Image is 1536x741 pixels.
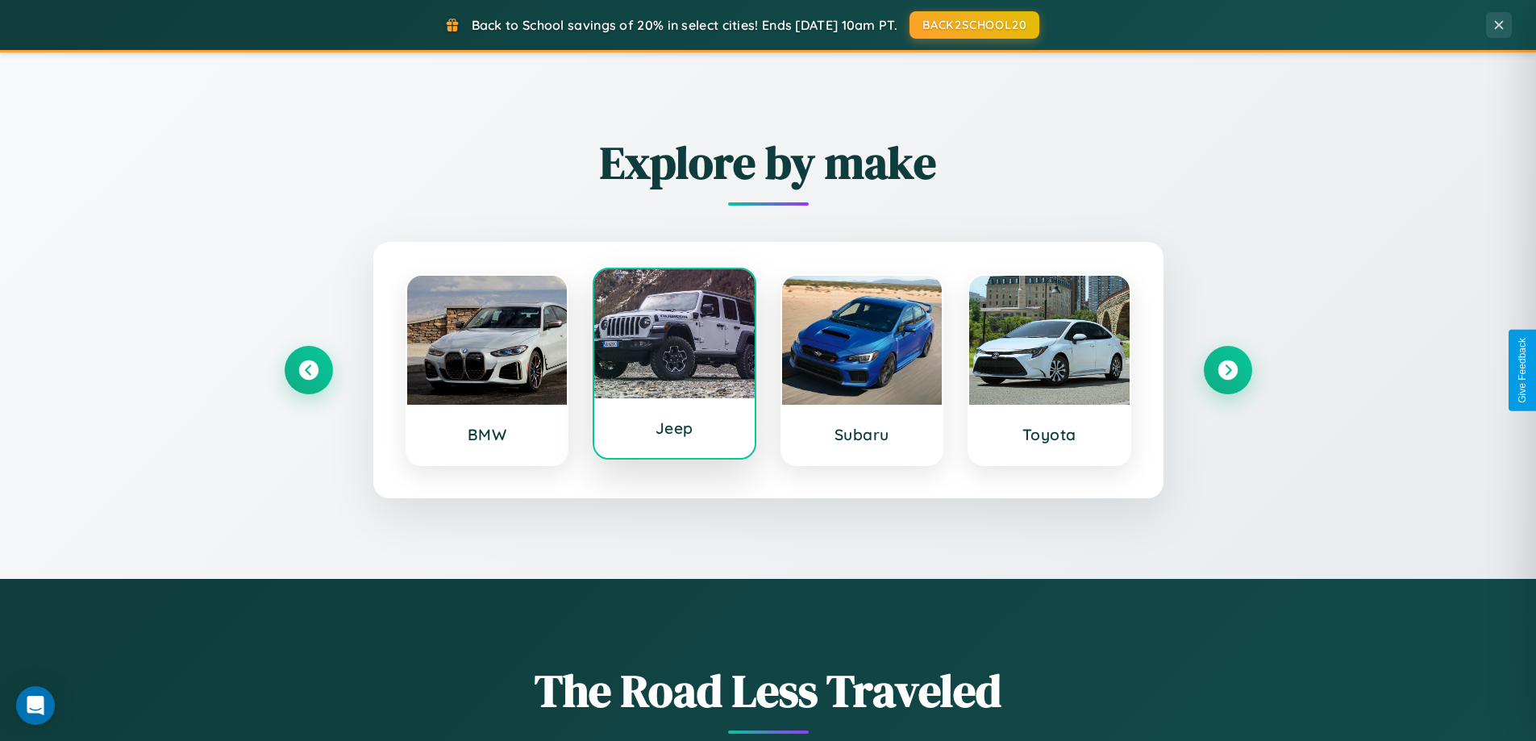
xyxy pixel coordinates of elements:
[423,425,552,444] h3: BMW
[285,660,1252,722] h1: The Road Less Traveled
[910,11,1039,39] button: BACK2SCHOOL20
[16,686,55,725] div: Open Intercom Messenger
[285,131,1252,194] h2: Explore by make
[1517,338,1528,403] div: Give Feedback
[610,418,739,438] h3: Jeep
[472,17,897,33] span: Back to School savings of 20% in select cities! Ends [DATE] 10am PT.
[798,425,926,444] h3: Subaru
[985,425,1113,444] h3: Toyota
